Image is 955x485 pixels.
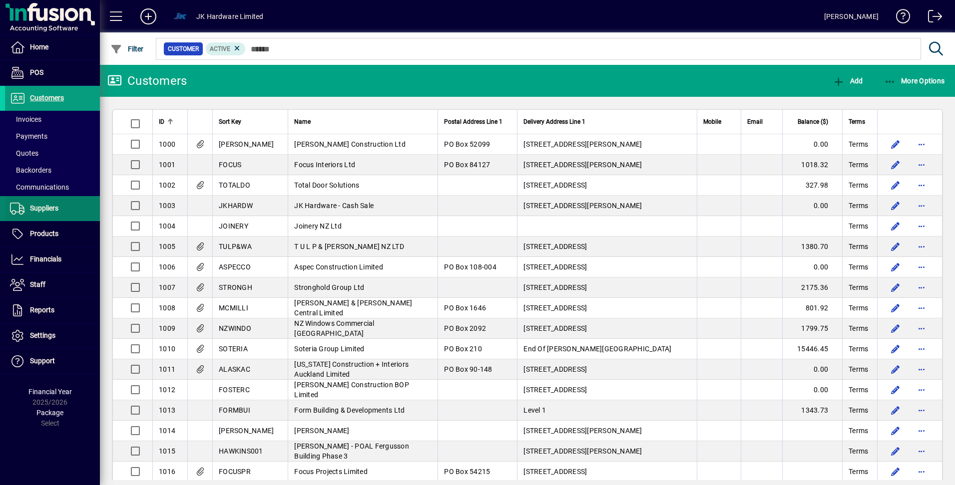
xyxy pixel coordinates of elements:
span: Filter [110,45,144,53]
button: Edit [888,423,904,439]
button: Edit [888,239,904,254]
span: Form Building & Developments Ltd [294,406,405,414]
span: [US_STATE] Construction + Interiors Auckland Limited [294,360,409,378]
button: More options [914,382,930,398]
span: Active [210,45,230,52]
a: Settings [5,323,100,348]
button: Edit [888,382,904,398]
span: PO Box 84127 [444,161,490,169]
button: More options [914,300,930,316]
span: TULP&WA [219,242,252,250]
span: Invoices [10,115,41,123]
span: Aspec Construction Limited [294,263,383,271]
span: NZWINDO [219,324,251,332]
td: 1799.75 [782,318,842,339]
button: More options [914,239,930,254]
span: T U L P & [PERSON_NAME] NZ LTD [294,242,404,250]
span: 1005 [159,242,175,250]
span: [STREET_ADDRESS] [523,304,587,312]
button: Edit [888,341,904,357]
span: Products [30,230,58,238]
span: 1013 [159,406,175,414]
span: NZ Windows Commercial [GEOGRAPHIC_DATA] [294,319,374,337]
button: Edit [888,320,904,336]
span: Terms [849,446,868,456]
span: Terms [849,180,868,190]
button: More options [914,177,930,193]
td: 0.00 [782,196,842,216]
span: 1004 [159,222,175,230]
a: Reports [5,298,100,323]
button: Add [132,7,164,25]
td: 1343.73 [782,400,842,421]
span: ID [159,116,164,127]
div: [PERSON_NAME] [824,8,879,24]
span: 1014 [159,427,175,435]
button: Edit [888,300,904,316]
span: Reports [30,306,54,314]
span: [PERSON_NAME] - POAL Fergusson Building Phase 3 [294,442,409,460]
div: JK Hardware Limited [196,8,263,24]
span: PO Box 108-004 [444,263,496,271]
span: More Options [884,77,945,85]
span: Terms [849,426,868,436]
a: Home [5,35,100,60]
span: 1015 [159,447,175,455]
button: More options [914,361,930,377]
span: Joinery NZ Ltd [294,222,342,230]
button: More options [914,464,930,480]
a: Quotes [5,145,100,162]
button: Edit [888,218,904,234]
span: Terms [849,116,865,127]
span: Focus Interiors Ltd [294,161,355,169]
span: FORMBUI [219,406,250,414]
span: [PERSON_NAME] [219,427,274,435]
td: 0.00 [782,380,842,400]
div: ID [159,116,181,127]
span: Financial Year [28,388,72,396]
td: 1380.70 [782,237,842,257]
span: JK Hardware - Cash Sale [294,202,374,210]
span: JOINERY [219,222,248,230]
a: Financials [5,247,100,272]
span: [STREET_ADDRESS] [523,386,587,394]
span: 1007 [159,283,175,291]
span: PO Box 210 [444,345,482,353]
span: [STREET_ADDRESS][PERSON_NAME] [523,447,642,455]
span: PO Box 90-148 [444,365,492,373]
button: More options [914,320,930,336]
span: Home [30,43,48,51]
span: [STREET_ADDRESS] [523,365,587,373]
a: Payments [5,128,100,145]
div: Email [747,116,776,127]
a: Invoices [5,111,100,128]
a: Products [5,222,100,246]
a: Suppliers [5,196,100,221]
span: 1006 [159,263,175,271]
span: [STREET_ADDRESS][PERSON_NAME] [523,427,642,435]
span: Terms [849,303,868,313]
span: [STREET_ADDRESS] [523,324,587,332]
a: Logout [921,2,943,34]
span: Soteria Group Limited [294,345,364,353]
span: Package [36,409,63,417]
button: Edit [888,198,904,214]
span: ASPECCO [219,263,251,271]
span: Terms [849,242,868,251]
span: Focus Projects Limited [294,468,368,476]
span: Email [747,116,763,127]
button: More options [914,279,930,295]
button: Edit [888,402,904,418]
button: Edit [888,177,904,193]
span: Sort Key [219,116,241,127]
span: 1016 [159,468,175,476]
span: PO Box 52099 [444,140,490,148]
a: Knowledge Base [889,2,911,34]
span: Suppliers [30,204,58,212]
span: Terms [849,405,868,415]
span: 1009 [159,324,175,332]
span: [PERSON_NAME] Construction BOP Limited [294,381,409,399]
button: More options [914,341,930,357]
span: JKHARDW [219,202,253,210]
span: Postal Address Line 1 [444,116,502,127]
